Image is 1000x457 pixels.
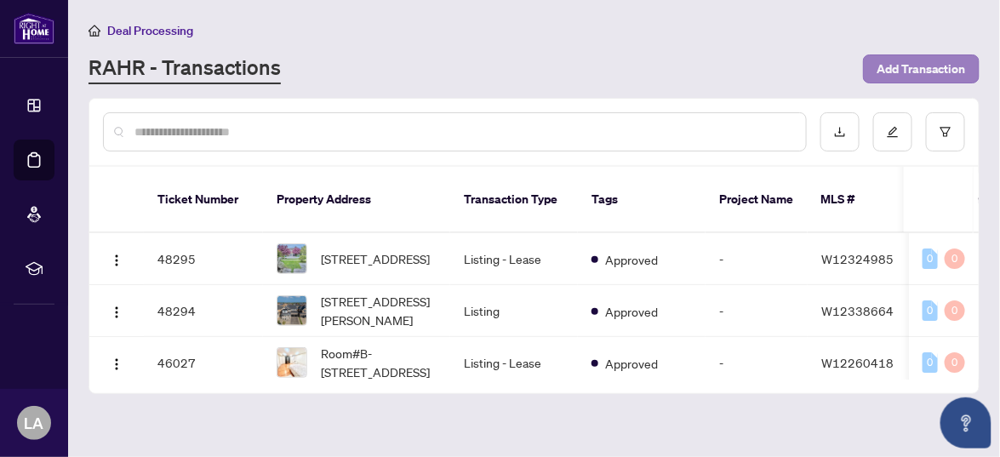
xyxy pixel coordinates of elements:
[321,292,437,329] span: [STREET_ADDRESS][PERSON_NAME]
[277,244,306,273] img: thumbnail-img
[820,112,860,151] button: download
[110,357,123,371] img: Logo
[706,337,808,389] td: -
[605,302,658,321] span: Approved
[877,55,966,83] span: Add Transaction
[263,167,450,233] th: Property Address
[110,306,123,319] img: Logo
[923,248,938,269] div: 0
[103,297,130,324] button: Logo
[25,411,44,435] span: LA
[107,23,193,38] span: Deal Processing
[321,249,430,268] span: [STREET_ADDRESS]
[863,54,980,83] button: Add Transaction
[144,167,263,233] th: Ticket Number
[821,303,894,318] span: W12338664
[821,355,894,370] span: W12260418
[144,233,263,285] td: 48295
[450,233,578,285] td: Listing - Lease
[945,248,965,269] div: 0
[450,167,578,233] th: Transaction Type
[940,397,991,448] button: Open asap
[945,300,965,321] div: 0
[706,233,808,285] td: -
[89,25,100,37] span: home
[808,167,910,233] th: MLS #
[706,167,808,233] th: Project Name
[926,112,965,151] button: filter
[144,285,263,337] td: 48294
[923,300,938,321] div: 0
[14,13,54,44] img: logo
[706,285,808,337] td: -
[605,250,658,269] span: Approved
[450,285,578,337] td: Listing
[110,254,123,267] img: Logo
[834,126,846,138] span: download
[321,344,437,381] span: Room#B-[STREET_ADDRESS]
[277,348,306,377] img: thumbnail-img
[277,296,306,325] img: thumbnail-img
[923,352,938,373] div: 0
[887,126,899,138] span: edit
[873,112,912,151] button: edit
[945,352,965,373] div: 0
[578,167,706,233] th: Tags
[450,337,578,389] td: Listing - Lease
[821,251,894,266] span: W12324985
[144,337,263,389] td: 46027
[103,245,130,272] button: Logo
[605,354,658,373] span: Approved
[103,349,130,376] button: Logo
[89,54,281,84] a: RAHR - Transactions
[940,126,951,138] span: filter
